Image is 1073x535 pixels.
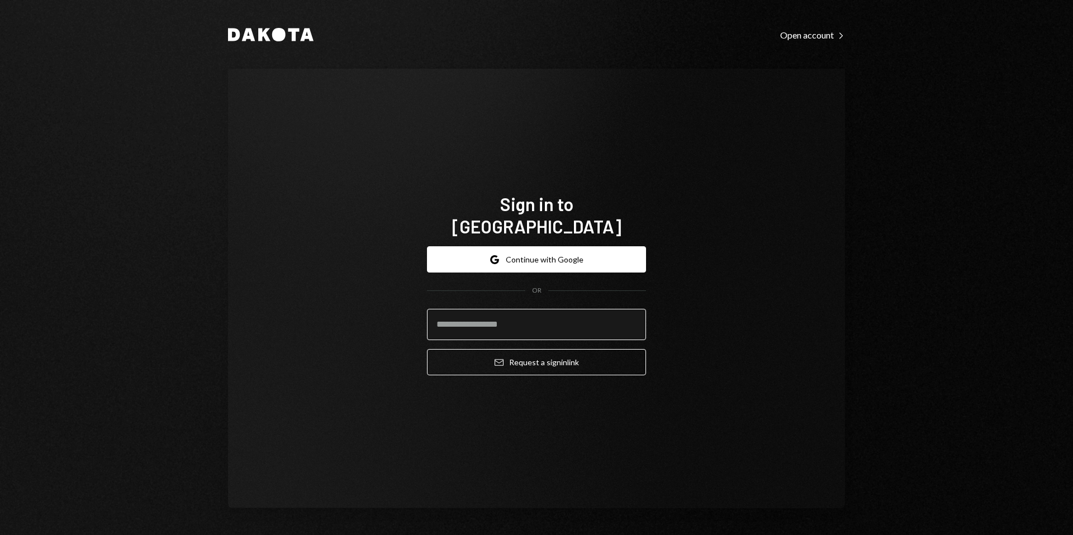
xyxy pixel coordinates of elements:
div: OR [532,286,542,295]
keeper-lock: Open Keeper Popup [624,318,637,331]
button: Request a signinlink [427,349,646,375]
h1: Sign in to [GEOGRAPHIC_DATA] [427,193,646,237]
a: Open account [780,28,845,41]
div: Open account [780,30,845,41]
button: Continue with Google [427,246,646,273]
